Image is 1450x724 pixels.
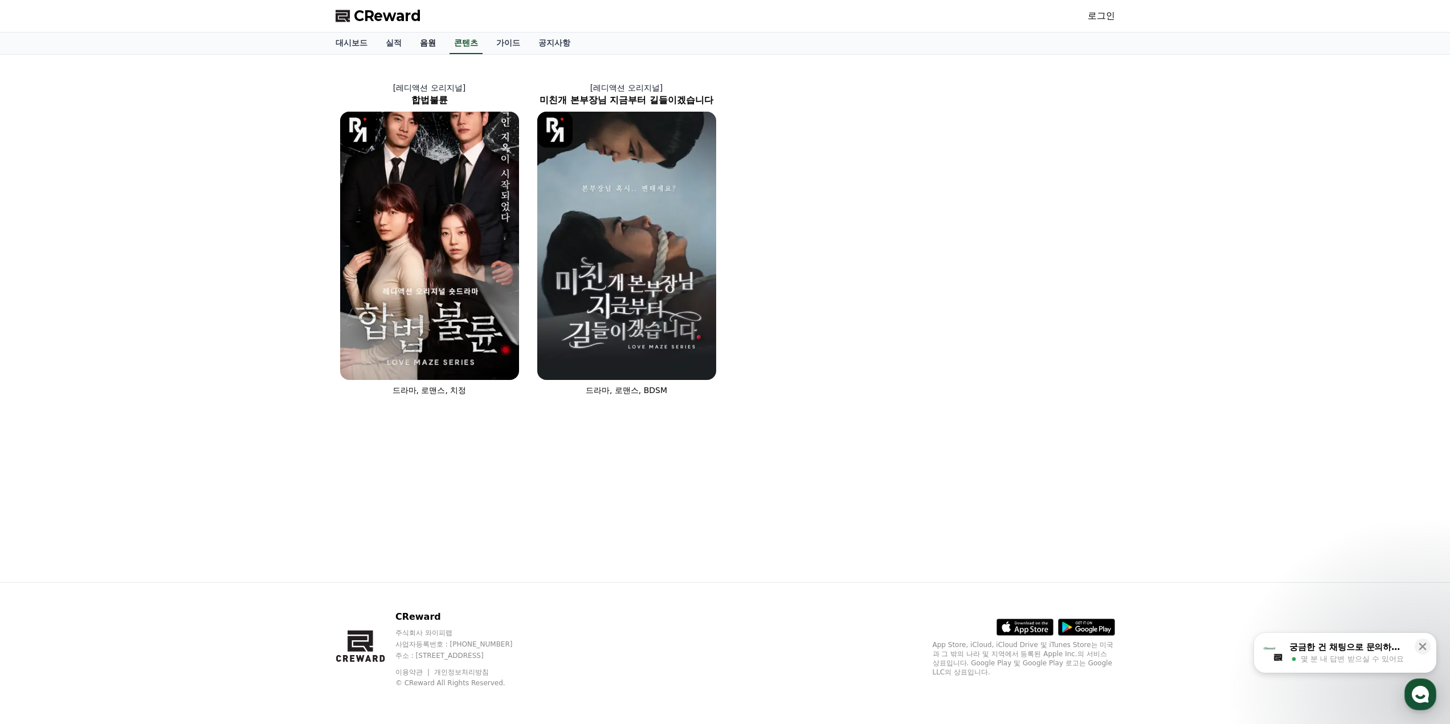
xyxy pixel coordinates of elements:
a: 실적 [377,32,411,54]
a: 공지사항 [529,32,579,54]
p: 주식회사 와이피랩 [395,628,534,637]
h2: 합법불륜 [331,93,528,107]
p: App Store, iCloud, iCloud Drive 및 iTunes Store는 미국과 그 밖의 나라 및 지역에서 등록된 Apple Inc.의 서비스 상표입니다. Goo... [933,640,1115,677]
img: [object Object] Logo [537,112,573,148]
a: CReward [336,7,421,25]
span: 대화 [104,379,118,388]
p: 주소 : [STREET_ADDRESS] [395,651,534,660]
span: CReward [354,7,421,25]
p: [레디액션 오리지널] [528,82,725,93]
h2: 미친개 본부장님 지금부터 길들이겠습니다 [528,93,725,107]
img: 합법불륜 [340,112,519,380]
a: [레디액션 오리지널] 미친개 본부장님 지금부터 길들이겠습니다 미친개 본부장님 지금부터 길들이겠습니다 [object Object] Logo 드라마, 로맨스, BDSM [528,73,725,405]
img: [object Object] Logo [340,112,376,148]
a: 로그인 [1088,9,1115,23]
span: 설정 [176,378,190,387]
a: 홈 [3,361,75,390]
a: 개인정보처리방침 [434,668,489,676]
a: 가이드 [487,32,529,54]
p: 사업자등록번호 : [PHONE_NUMBER] [395,640,534,649]
span: 드라마, 로맨스, 치정 [393,386,467,395]
a: [레디액션 오리지널] 합법불륜 합법불륜 [object Object] Logo 드라마, 로맨스, 치정 [331,73,528,405]
span: 홈 [36,378,43,387]
a: 대화 [75,361,147,390]
img: 미친개 본부장님 지금부터 길들이겠습니다 [537,112,716,380]
span: 드라마, 로맨스, BDSM [586,386,667,395]
p: © CReward All Rights Reserved. [395,678,534,688]
a: 음원 [411,32,445,54]
a: 콘텐츠 [450,32,483,54]
p: [레디액션 오리지널] [331,82,528,93]
p: CReward [395,610,534,624]
a: 대시보드 [326,32,377,54]
a: 설정 [147,361,219,390]
a: 이용약관 [395,668,431,676]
